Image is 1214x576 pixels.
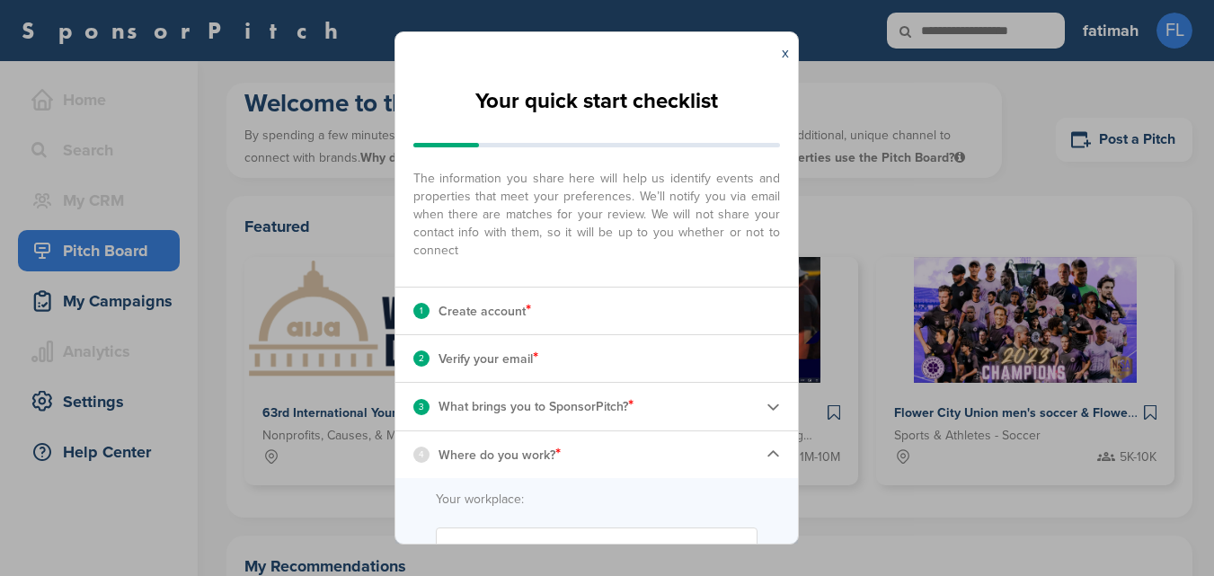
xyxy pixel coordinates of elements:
span: The information you share here will help us identify events and properties that meet your prefere... [413,161,780,260]
p: Where do you work? [439,443,561,466]
p: Create account [439,299,531,323]
div: 1 [413,303,430,319]
img: Checklist arrow 2 [767,400,780,413]
div: 2 [413,350,430,367]
p: Verify your email [439,347,538,370]
div: 4 [413,447,430,463]
div: 3 [413,399,430,415]
a: x [782,44,789,62]
h2: Your quick start checklist [475,82,718,121]
img: Checklist arrow 1 [767,448,780,461]
label: Your workplace: [436,490,758,510]
p: What brings you to SponsorPitch? [439,394,634,418]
